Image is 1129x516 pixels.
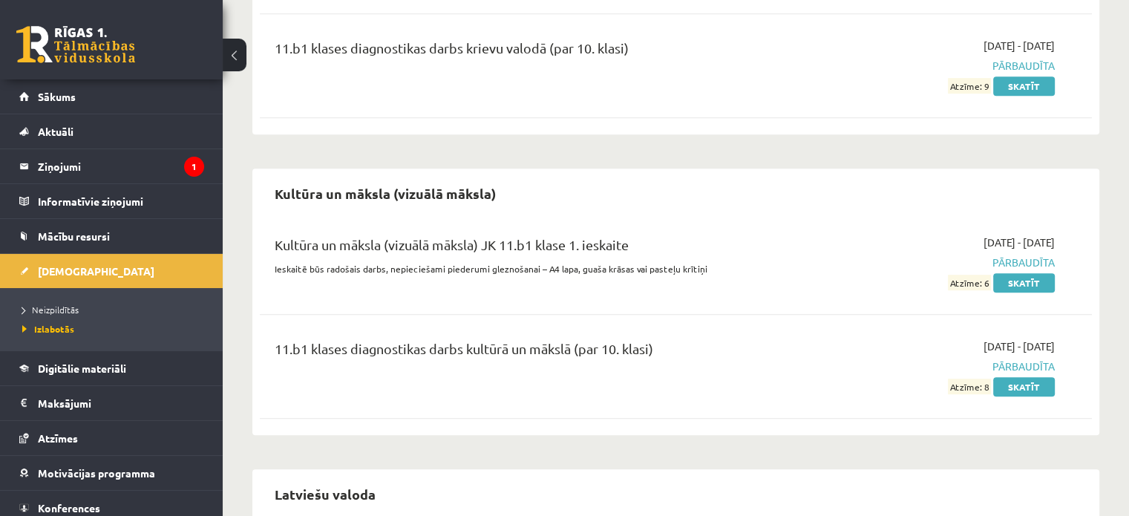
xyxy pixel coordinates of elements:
span: Atzīme: 6 [948,275,991,290]
a: Skatīt [993,377,1055,396]
a: [DEMOGRAPHIC_DATA] [19,254,204,288]
a: Aktuāli [19,114,204,148]
span: Pārbaudīta [810,255,1055,270]
a: Sākums [19,79,204,114]
span: Sākums [38,90,76,103]
div: 11.b1 klases diagnostikas darbs krievu valodā (par 10. klasi) [275,38,788,65]
h2: Latviešu valoda [260,477,390,512]
span: Aktuāli [38,125,73,138]
a: Skatīt [993,76,1055,96]
span: Atzīmes [38,431,78,445]
a: Atzīmes [19,421,204,455]
span: Neizpildītās [22,304,79,316]
legend: Informatīvie ziņojumi [38,184,204,218]
legend: Maksājumi [38,386,204,420]
h2: Kultūra un māksla (vizuālā māksla) [260,176,511,211]
span: [DATE] - [DATE] [984,38,1055,53]
div: Kultūra un māksla (vizuālā māksla) JK 11.b1 klase 1. ieskaite [275,235,788,262]
span: Motivācijas programma [38,466,155,480]
a: Motivācijas programma [19,456,204,490]
span: [DATE] - [DATE] [984,339,1055,354]
span: [DEMOGRAPHIC_DATA] [38,264,154,278]
span: Atzīme: 8 [948,379,991,394]
a: Informatīvie ziņojumi [19,184,204,218]
a: Rīgas 1. Tālmācības vidusskola [16,26,135,63]
div: 11.b1 klases diagnostikas darbs kultūrā un mākslā (par 10. klasi) [275,339,788,366]
p: Ieskaitē būs radošais darbs, nepieciešami piederumi gleznošanai – A4 lapa, guaša krāsas vai paste... [275,262,788,275]
a: Ziņojumi1 [19,149,204,183]
a: Maksājumi [19,386,204,420]
a: Digitālie materiāli [19,351,204,385]
span: Mācību resursi [38,229,110,243]
legend: Ziņojumi [38,149,204,183]
span: Konferences [38,501,100,515]
i: 1 [184,157,204,177]
span: [DATE] - [DATE] [984,235,1055,250]
a: Skatīt [993,273,1055,293]
span: Pārbaudīta [810,58,1055,74]
span: Atzīme: 9 [948,78,991,94]
span: Pārbaudīta [810,359,1055,374]
a: Izlabotās [22,322,208,336]
a: Neizpildītās [22,303,208,316]
span: Izlabotās [22,323,74,335]
a: Mācību resursi [19,219,204,253]
span: Digitālie materiāli [38,362,126,375]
